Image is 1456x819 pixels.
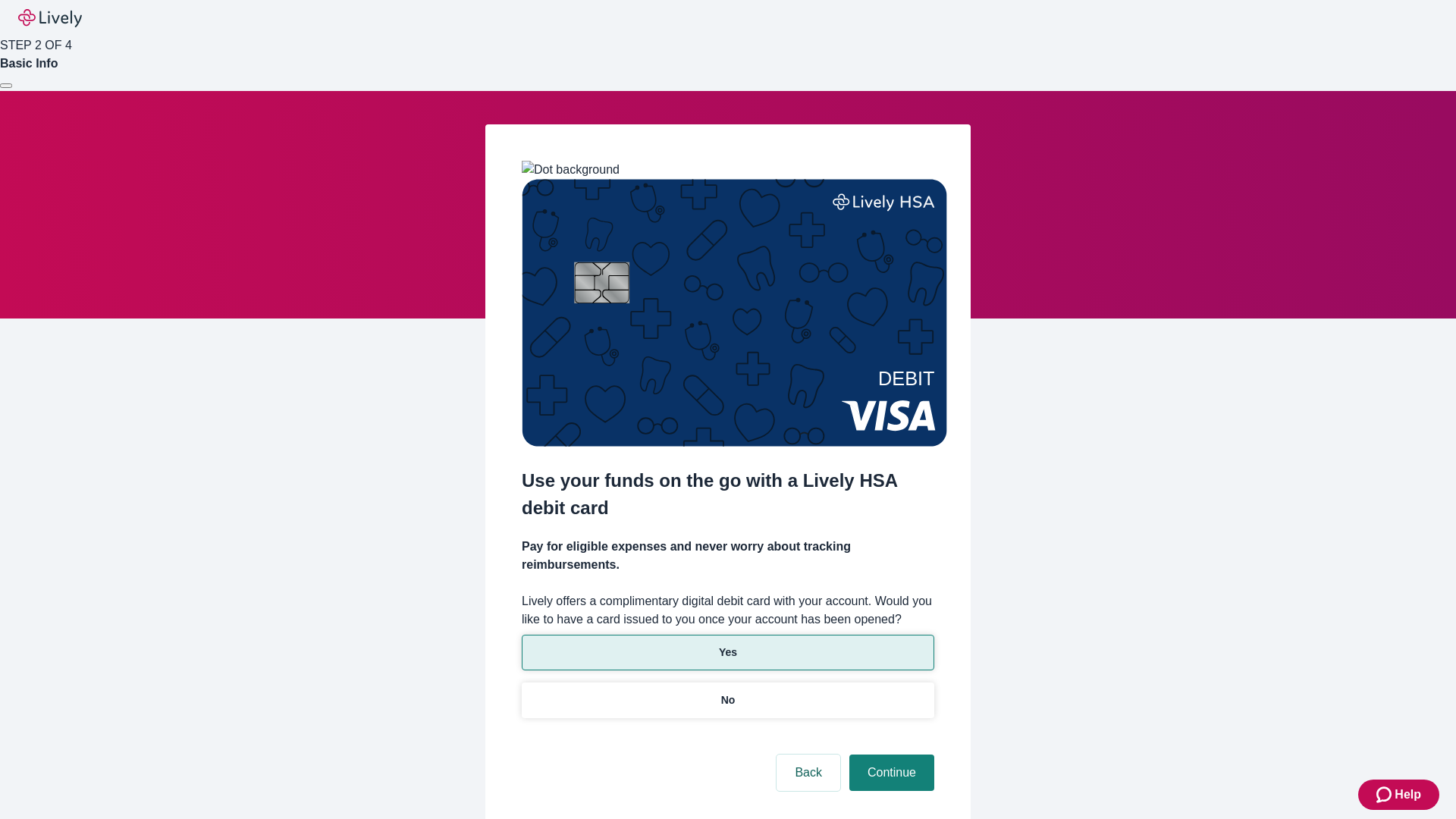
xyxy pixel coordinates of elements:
[522,682,934,718] button: No
[522,161,620,179] img: Dot background
[1358,780,1439,810] button: Zendesk support iconHelp
[522,592,934,629] label: Lively offers a complimentary digital debit card with your account. Would you like to have a card...
[522,179,947,447] img: Debit card
[719,645,737,661] p: Yes
[1395,786,1421,804] span: Help
[721,692,736,708] p: No
[849,755,934,791] button: Continue
[522,635,934,670] button: Yes
[1376,786,1395,804] svg: Zendesk support icon
[777,755,840,791] button: Back
[522,467,934,522] h2: Use your funds on the go with a Lively HSA debit card
[18,9,82,27] img: Lively
[522,538,934,574] h4: Pay for eligible expenses and never worry about tracking reimbursements.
